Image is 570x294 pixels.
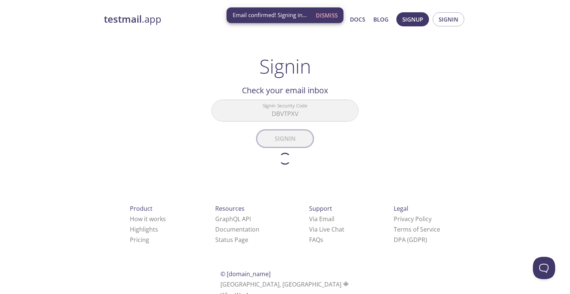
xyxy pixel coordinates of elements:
a: testmail.app [104,13,278,26]
button: Dismiss [313,8,341,22]
button: Signin [433,12,464,26]
span: Legal [394,204,408,213]
a: Via Email [309,215,334,223]
span: s [320,236,323,244]
a: How it works [130,215,166,223]
a: Terms of Service [394,225,440,233]
strong: testmail [104,13,142,26]
a: Highlights [130,225,158,233]
h1: Signin [259,55,311,77]
span: [GEOGRAPHIC_DATA], [GEOGRAPHIC_DATA] [220,280,350,288]
span: Signin [439,14,458,24]
a: DPA (GDPR) [394,236,427,244]
span: Dismiss [316,10,338,20]
h2: Check your email inbox [212,84,358,97]
a: FAQ [309,236,323,244]
iframe: Help Scout Beacon - Open [533,257,555,279]
button: Signup [396,12,429,26]
a: Privacy Policy [394,215,432,223]
span: Resources [215,204,245,213]
a: Via Live Chat [309,225,344,233]
a: GraphQL API [215,215,251,223]
span: Signup [402,14,423,24]
span: © [DOMAIN_NAME] [220,270,271,278]
a: Blog [373,14,389,24]
a: Docs [350,14,365,24]
span: Email confirmed! Signing in... [233,11,307,19]
a: Status Page [215,236,248,244]
span: Support [309,204,332,213]
span: Product [130,204,153,213]
a: Pricing [130,236,149,244]
a: Documentation [215,225,259,233]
